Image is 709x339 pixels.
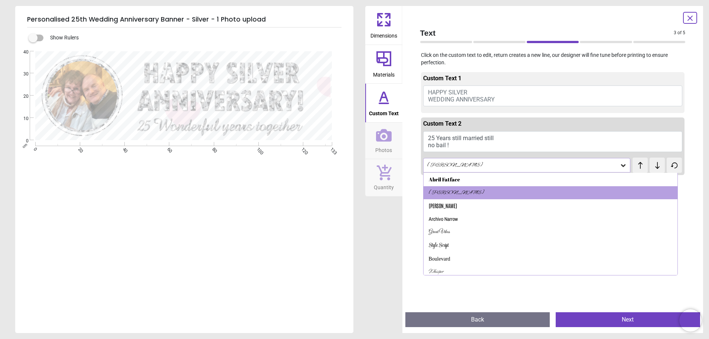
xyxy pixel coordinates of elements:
[369,106,399,117] span: Custom Text
[429,242,449,249] div: Style Script
[365,6,402,45] button: Dimensions
[14,49,29,55] span: 40
[374,180,394,191] span: Quantity
[556,312,700,327] button: Next
[405,312,550,327] button: Back
[370,29,397,40] span: Dimensions
[414,52,692,66] p: Click on the custom text to edit, return creates a new line, our designer will fine tune before p...
[429,255,450,263] div: Boulevard
[375,143,392,154] span: Photos
[674,30,685,36] span: 3 of 5
[429,202,457,210] div: [PERSON_NAME]
[429,189,484,197] div: [PERSON_NAME]
[423,120,461,127] span: Custom Text 2
[14,71,29,77] span: 30
[429,176,460,183] div: Abril Fatface
[679,309,702,332] iframe: Brevo live chat
[420,28,674,38] span: Text
[427,162,620,168] div: [PERSON_NAME]
[365,123,402,159] button: Photos
[429,268,444,276] div: Whisper
[423,75,461,82] span: Custom Text 1
[429,229,450,236] div: Great Vibes
[14,138,29,144] span: 0
[14,93,29,100] span: 20
[365,45,402,84] button: Materials
[365,84,402,122] button: Custom Text
[428,89,495,103] span: HAPPY SILVER WEDDING ANNIVERSARY
[27,12,342,28] h5: Personalised 25th Wedding Anniversary Banner - Silver - 1 Photo upload
[423,131,683,152] button: 25 Years still married still no bail !
[33,33,353,42] div: Show Rulers
[14,116,29,122] span: 10
[373,68,395,79] span: Materials
[429,216,458,223] div: Archivo Narrow
[365,159,402,196] button: Quantity
[423,85,683,106] button: HAPPY SILVER WEDDING ANNIVERSARY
